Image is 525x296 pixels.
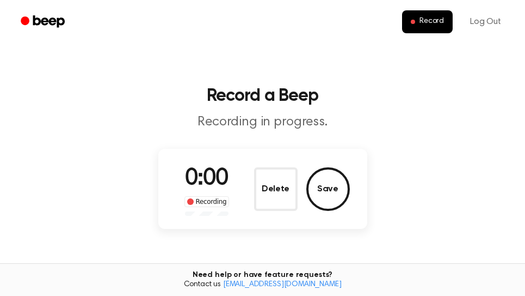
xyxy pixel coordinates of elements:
[402,10,453,33] button: Record
[419,17,444,27] span: Record
[54,113,472,131] p: Recording in progress.
[185,167,228,190] span: 0:00
[13,11,75,33] a: Beep
[223,281,342,288] a: [EMAIL_ADDRESS][DOMAIN_NAME]
[184,196,230,207] div: Recording
[7,280,518,290] span: Contact us
[254,167,298,211] button: Delete Audio Record
[13,87,512,105] h1: Record a Beep
[459,9,512,35] a: Log Out
[306,167,350,211] button: Save Audio Record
